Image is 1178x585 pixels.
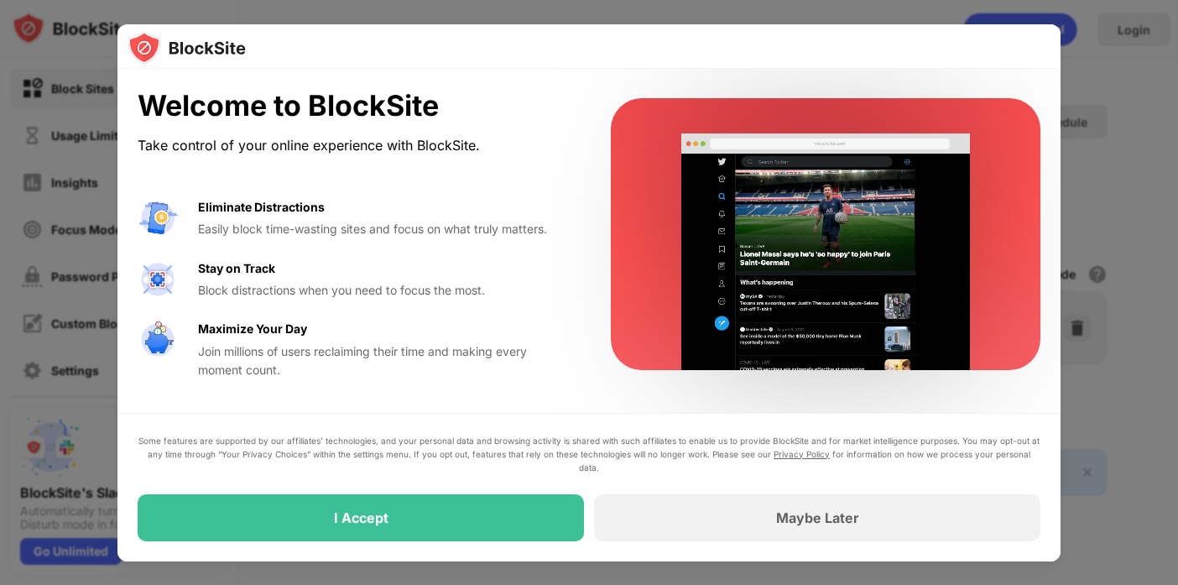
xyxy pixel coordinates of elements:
img: value-focus.svg [138,259,178,300]
div: Take control of your online experience with BlockSite. [138,133,571,158]
div: Stay on Track [198,259,275,278]
img: value-avoid-distractions.svg [138,198,178,238]
div: Maximize Your Day [198,320,307,338]
div: Block distractions when you need to focus the most. [198,281,571,300]
div: Join millions of users reclaiming their time and making every moment count. [198,342,571,380]
div: Easily block time-wasting sites and focus on what truly matters. [198,220,571,238]
div: Welcome to BlockSite [138,89,571,123]
div: Some features are supported by our affiliates’ technologies, and your personal data and browsing ... [138,434,1040,474]
div: Maybe Later [776,509,859,526]
img: value-safe-time.svg [138,320,178,360]
div: Eliminate Distractions [198,198,325,217]
div: I Accept [334,509,388,526]
img: logo-blocksite.svg [128,31,246,65]
a: Privacy Policy [774,449,830,459]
